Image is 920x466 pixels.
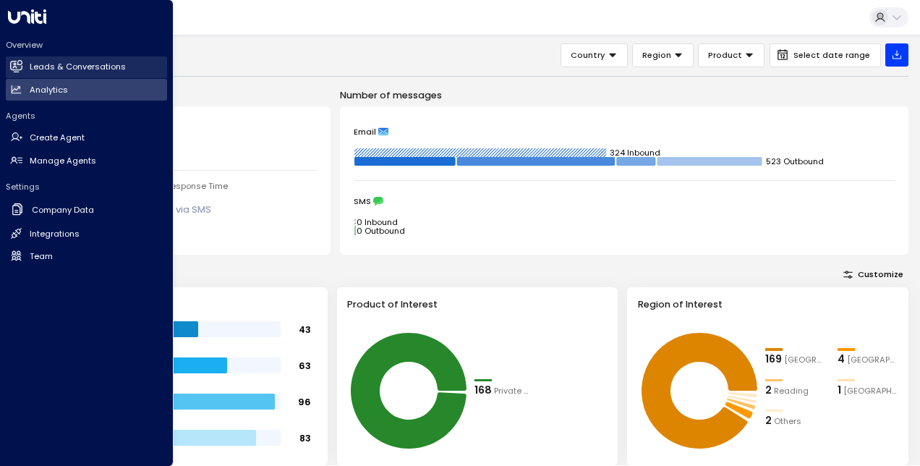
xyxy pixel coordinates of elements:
button: Select date range [770,43,881,67]
tspan: 0 Outbound [357,225,405,237]
tspan: 96 [298,395,311,407]
span: Product [708,48,742,62]
h2: Analytics [30,84,68,96]
h2: Create Agent [30,132,85,144]
p: Number of messages [340,88,908,102]
h3: Product of Interest [347,297,608,311]
span: Select date range [793,51,870,60]
button: Customize [838,266,908,282]
span: Reading [774,385,809,397]
tspan: 63 [299,359,311,371]
span: via SMS [176,203,211,216]
a: Integrations [6,223,167,245]
a: Team [6,245,167,267]
a: Analytics [6,79,167,101]
h2: Integrations [30,228,80,240]
span: Private Office [494,385,535,397]
a: Company Data [6,198,167,222]
tspan: 83 [299,431,311,444]
a: Leads & Conversations [6,56,167,78]
span: Cambridge [847,354,898,366]
button: Region [632,43,694,67]
tspan: 324 Inbound [610,147,660,158]
div: 2 [765,413,772,429]
div: 169 [765,352,782,368]
button: Product [698,43,764,67]
button: Country [561,43,628,67]
div: 4 [838,352,845,368]
div: 169London [765,352,826,368]
span: Others [774,415,801,428]
h2: Company Data [32,204,94,216]
div: 0s [155,198,211,219]
div: Number of Inquiries [60,121,317,135]
div: 2 [765,383,772,399]
div: 2Others [765,413,826,429]
div: [PERSON_NAME] Average Response Time [60,180,317,192]
span: Email [354,127,376,137]
div: 1 [838,383,841,399]
span: Region [642,48,671,62]
div: 168 [474,383,492,399]
a: Create Agent [6,127,167,149]
div: 1Surrey [838,383,898,399]
h3: Range of Team Size [56,297,317,311]
p: Engagement Metrics [46,88,331,102]
h2: Overview [6,39,167,51]
h2: Settings [6,181,167,192]
div: 2Reading [765,383,826,399]
div: 4Cambridge [838,352,898,368]
span: Surrey [843,385,898,397]
a: Manage Agents [6,150,167,171]
div: 168Private Office [474,383,535,399]
tspan: 43 [299,323,311,335]
h2: Leads & Conversations [30,61,126,73]
tspan: 0 Inbound [357,216,398,228]
span: Country [571,48,605,62]
h3: Region of Interest [638,297,898,311]
div: SMS [354,196,895,206]
span: London [784,354,826,366]
h2: Team [30,250,53,263]
tspan: 523 Outbound [766,156,824,167]
h2: Manage Agents [30,155,96,167]
h2: Agents [6,110,167,122]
